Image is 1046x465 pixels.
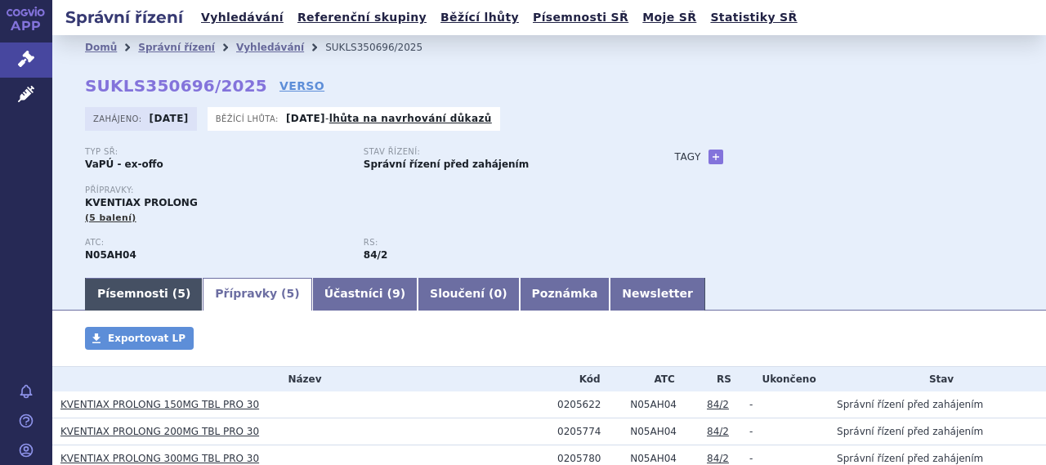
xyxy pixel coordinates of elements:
span: - [749,399,753,410]
div: 0205774 [557,426,622,437]
td: KVETIAPIN [622,418,699,445]
a: Sloučení (0) [418,278,519,311]
a: KVENTIAX PROLONG 300MG TBL PRO 30 [60,453,259,464]
span: KVENTIAX PROLONG [85,197,198,208]
span: - [749,426,753,437]
div: 0205780 [557,453,622,464]
strong: [DATE] [150,113,189,124]
span: 0 [494,287,502,300]
th: Kód [549,367,622,391]
a: Běžící lhůty [436,7,524,29]
span: Běžící lhůta: [216,112,282,125]
a: Účastníci (9) [312,278,418,311]
a: Vyhledávání [236,42,304,53]
th: Název [52,367,549,391]
div: 0205622 [557,399,622,410]
a: Referenční skupiny [293,7,431,29]
p: Stav řízení: [364,147,626,157]
a: 84/2 [707,453,729,464]
a: Přípravky (5) [203,278,311,311]
a: KVENTIAX PROLONG 150MG TBL PRO 30 [60,399,259,410]
strong: Správní řízení před zahájením [364,159,529,170]
span: Zahájeno: [93,112,145,125]
p: RS: [364,238,626,248]
a: lhůta na navrhování důkazů [329,113,492,124]
th: ATC [622,367,699,391]
a: Písemnosti SŘ [528,7,633,29]
strong: [DATE] [286,113,325,124]
p: ATC: [85,238,347,248]
a: VERSO [279,78,324,94]
a: 84/2 [707,399,729,410]
span: 5 [177,287,186,300]
th: Stav [829,367,1046,391]
a: Poznámka [520,278,610,311]
strong: VaPÚ - ex-offo [85,159,163,170]
strong: SUKLS350696/2025 [85,76,267,96]
a: Vyhledávání [196,7,288,29]
h2: Správní řízení [52,6,196,29]
p: Přípravky: [85,186,642,195]
strong: antipsychotika třetí volby - speciální, p.o. [364,249,387,261]
a: Newsletter [610,278,705,311]
p: Typ SŘ: [85,147,347,157]
a: Písemnosti (5) [85,278,203,311]
h3: Tagy [675,147,701,167]
td: Správní řízení před zahájením [829,391,1046,418]
td: KVETIAPIN [622,391,699,418]
a: KVENTIAX PROLONG 200MG TBL PRO 30 [60,426,259,437]
th: Ukončeno [741,367,829,391]
span: Exportovat LP [108,333,186,344]
a: Správní řízení [138,42,215,53]
span: (5 balení) [85,212,136,223]
strong: KVETIAPIN [85,249,136,261]
th: RS [699,367,741,391]
a: + [709,150,723,164]
p: - [286,112,492,125]
li: SUKLS350696/2025 [325,35,444,60]
span: - [749,453,753,464]
a: Exportovat LP [85,327,194,350]
a: 84/2 [707,426,729,437]
a: Statistiky SŘ [705,7,802,29]
span: 9 [392,287,400,300]
a: Moje SŘ [637,7,701,29]
td: Správní řízení před zahájením [829,418,1046,445]
span: 5 [287,287,295,300]
a: Domů [85,42,117,53]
